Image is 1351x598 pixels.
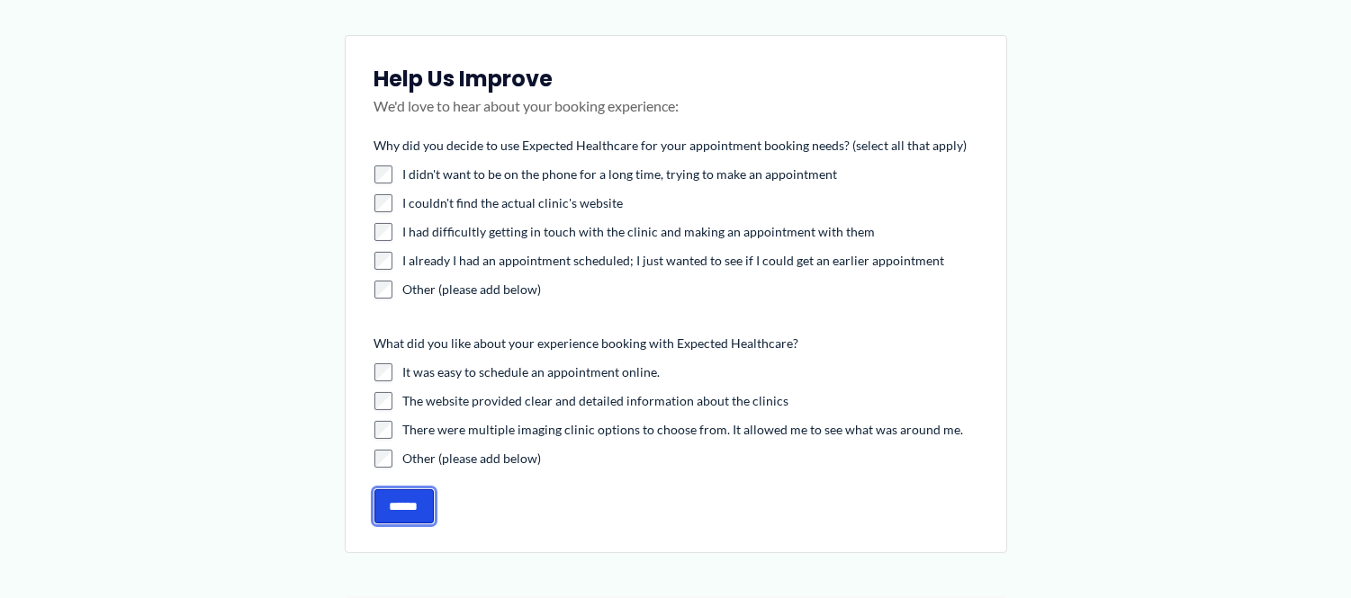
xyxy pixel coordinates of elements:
label: Other (please add below) [403,281,977,299]
label: There were multiple imaging clinic options to choose from. It allowed me to see what was around me. [403,421,977,439]
legend: What did you like about your experience booking with Expected Healthcare? [374,335,799,353]
label: Other (please add below) [403,450,977,468]
label: I couldn't find the actual clinic's website [403,194,977,212]
h3: Help Us Improve [374,65,977,93]
label: I already I had an appointment scheduled; I just wanted to see if I could get an earlier appointment [403,252,977,270]
legend: Why did you decide to use Expected Healthcare for your appointment booking needs? (select all tha... [374,137,968,155]
label: It was easy to schedule an appointment online. [403,363,977,381]
label: The website provided clear and detailed information about the clinics [403,392,977,410]
p: We'd love to hear about your booking experience: [374,93,977,138]
label: I had difficultly getting in touch with the clinic and making an appointment with them [403,223,977,241]
label: I didn't want to be on the phone for a long time, trying to make an appointment [403,165,977,183]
